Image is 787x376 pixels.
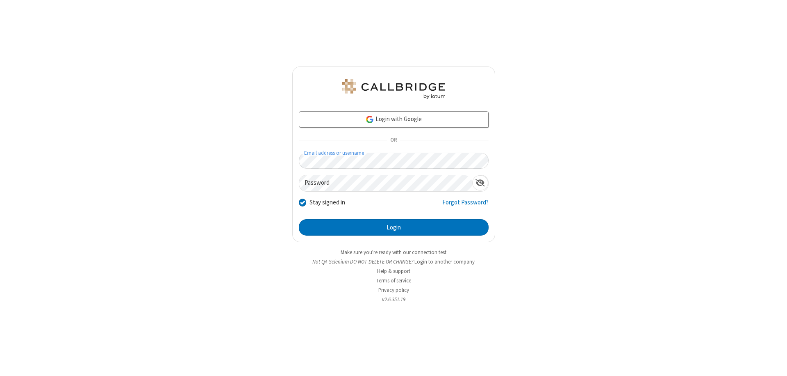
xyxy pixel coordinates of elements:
a: Make sure you're ready with our connection test [341,249,446,256]
a: Help & support [377,268,410,275]
a: Forgot Password? [442,198,489,213]
img: google-icon.png [365,115,374,124]
span: OR [387,135,400,146]
img: QA Selenium DO NOT DELETE OR CHANGE [340,79,447,99]
li: Not QA Selenium DO NOT DELETE OR CHANGE? [292,258,495,266]
label: Stay signed in [309,198,345,207]
input: Email address or username [299,153,489,169]
a: Terms of service [376,277,411,284]
li: v2.6.351.19 [292,296,495,303]
a: Login with Google [299,111,489,128]
button: Login to another company [414,258,475,266]
a: Privacy policy [378,287,409,293]
button: Login [299,219,489,236]
div: Show password [472,175,488,190]
input: Password [299,175,472,191]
